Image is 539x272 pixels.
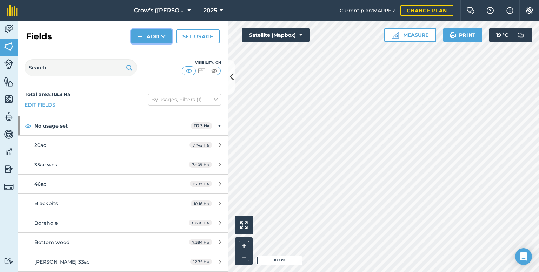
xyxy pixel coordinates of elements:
img: svg+xml;base64,PD94bWwgdmVyc2lvbj0iMS4wIiBlbmNvZGluZz0idXRmLTgiPz4KPCEtLSBHZW5lcmF0b3I6IEFkb2JlIE... [4,182,14,192]
span: 15.87 Ha [190,181,212,187]
input: Search [25,59,137,76]
img: svg+xml;base64,PHN2ZyB4bWxucz0iaHR0cDovL3d3dy53My5vcmcvMjAwMC9zdmciIHdpZHRoPSI1MCIgaGVpZ2h0PSI0MC... [185,67,193,74]
img: svg+xml;base64,PD94bWwgdmVyc2lvbj0iMS4wIiBlbmNvZGluZz0idXRmLTgiPz4KPCEtLSBHZW5lcmF0b3I6IEFkb2JlIE... [4,147,14,157]
span: Bottom wood [34,239,70,245]
span: 46ac [34,181,46,187]
a: Borehole8.638 Ha [18,213,228,232]
h2: Fields [26,31,52,42]
div: Visibility: On [182,60,221,66]
span: 10.16 Ha [191,200,212,206]
img: svg+xml;base64,PHN2ZyB4bWxucz0iaHR0cDovL3d3dy53My5vcmcvMjAwMC9zdmciIHdpZHRoPSI1NiIgaGVpZ2h0PSI2MC... [4,76,14,87]
img: svg+xml;base64,PHN2ZyB4bWxucz0iaHR0cDovL3d3dy53My5vcmcvMjAwMC9zdmciIHdpZHRoPSIxNCIgaGVpZ2h0PSIyNC... [138,32,142,41]
div: No usage set113.3 Ha [18,116,228,135]
span: 8.638 Ha [189,220,212,226]
img: fieldmargin Logo [7,5,18,16]
span: Current plan : MAPPER [340,7,395,14]
span: 19 ° C [496,28,508,42]
span: 12.75 Ha [190,259,212,265]
img: svg+xml;base64,PHN2ZyB4bWxucz0iaHR0cDovL3d3dy53My5vcmcvMjAwMC9zdmciIHdpZHRoPSIxNyIgaGVpZ2h0PSIxNy... [506,6,513,15]
a: Change plan [400,5,453,16]
span: [PERSON_NAME] 33ac [34,259,89,265]
button: 19 °C [489,28,532,42]
a: 46ac15.87 Ha [18,175,228,193]
a: [PERSON_NAME] 33ac12.75 Ha [18,252,228,271]
img: A cog icon [525,7,534,14]
button: Print [443,28,483,42]
img: A question mark icon [486,7,494,14]
span: Crow’s ([PERSON_NAME]) [134,6,185,15]
button: Add [131,29,172,43]
a: Set usage [176,29,220,43]
img: svg+xml;base64,PHN2ZyB4bWxucz0iaHR0cDovL3d3dy53My5vcmcvMjAwMC9zdmciIHdpZHRoPSIxOCIgaGVpZ2h0PSIyNC... [25,122,31,130]
img: svg+xml;base64,PD94bWwgdmVyc2lvbj0iMS4wIiBlbmNvZGluZz0idXRmLTgiPz4KPCEtLSBHZW5lcmF0b3I6IEFkb2JlIE... [4,129,14,140]
img: svg+xml;base64,PD94bWwgdmVyc2lvbj0iMS4wIiBlbmNvZGluZz0idXRmLTgiPz4KPCEtLSBHZW5lcmF0b3I6IEFkb2JlIE... [4,258,14,264]
img: svg+xml;base64,PHN2ZyB4bWxucz0iaHR0cDovL3d3dy53My5vcmcvMjAwMC9zdmciIHdpZHRoPSI1NiIgaGVpZ2h0PSI2MC... [4,41,14,52]
span: 7.384 Ha [189,239,212,245]
img: svg+xml;base64,PD94bWwgdmVyc2lvbj0iMS4wIiBlbmNvZGluZz0idXRmLTgiPz4KPCEtLSBHZW5lcmF0b3I6IEFkb2JlIE... [4,59,14,69]
strong: Total area : 113.3 Ha [25,91,71,97]
button: + [239,241,249,251]
span: 35ac west [34,162,59,168]
img: svg+xml;base64,PHN2ZyB4bWxucz0iaHR0cDovL3d3dy53My5vcmcvMjAwMC9zdmciIHdpZHRoPSIxOSIgaGVpZ2h0PSIyNC... [450,31,456,39]
strong: 113.3 Ha [194,123,209,128]
a: Edit fields [25,101,55,109]
button: Satellite (Mapbox) [242,28,310,42]
span: 7.409 Ha [189,162,212,168]
div: Open Intercom Messenger [515,248,532,265]
img: svg+xml;base64,PD94bWwgdmVyc2lvbj0iMS4wIiBlbmNvZGluZz0idXRmLTgiPz4KPCEtLSBHZW5lcmF0b3I6IEFkb2JlIE... [4,164,14,175]
img: Ruler icon [392,32,399,39]
a: 35ac west7.409 Ha [18,155,228,174]
img: svg+xml;base64,PHN2ZyB4bWxucz0iaHR0cDovL3d3dy53My5vcmcvMjAwMC9zdmciIHdpZHRoPSIxOSIgaGVpZ2h0PSIyNC... [126,63,133,72]
img: svg+xml;base64,PD94bWwgdmVyc2lvbj0iMS4wIiBlbmNvZGluZz0idXRmLTgiPz4KPCEtLSBHZW5lcmF0b3I6IEFkb2JlIE... [514,28,528,42]
span: 20ac [34,142,46,148]
span: Blackpits [34,200,58,206]
button: – [239,251,249,261]
span: 7.742 Ha [189,142,212,148]
img: svg+xml;base64,PD94bWwgdmVyc2lvbj0iMS4wIiBlbmNvZGluZz0idXRmLTgiPz4KPCEtLSBHZW5lcmF0b3I6IEFkb2JlIE... [4,111,14,122]
button: By usages, Filters (1) [148,94,221,105]
button: Measure [384,28,436,42]
img: svg+xml;base64,PD94bWwgdmVyc2lvbj0iMS4wIiBlbmNvZGluZz0idXRmLTgiPz4KPCEtLSBHZW5lcmF0b3I6IEFkb2JlIE... [4,24,14,34]
span: 2025 [204,6,217,15]
a: Bottom wood7.384 Ha [18,233,228,252]
a: Blackpits10.16 Ha [18,194,228,213]
img: svg+xml;base64,PHN2ZyB4bWxucz0iaHR0cDovL3d3dy53My5vcmcvMjAwMC9zdmciIHdpZHRoPSI1NiIgaGVpZ2h0PSI2MC... [4,94,14,104]
strong: No usage set [34,116,191,135]
span: Borehole [34,220,58,226]
a: 20ac7.742 Ha [18,136,228,155]
img: Two speech bubbles overlapping with the left bubble in the forefront [466,7,475,14]
img: Four arrows, one pointing top left, one top right, one bottom right and the last bottom left [240,221,248,229]
img: svg+xml;base64,PHN2ZyB4bWxucz0iaHR0cDovL3d3dy53My5vcmcvMjAwMC9zdmciIHdpZHRoPSI1MCIgaGVpZ2h0PSI0MC... [210,67,219,74]
img: svg+xml;base64,PHN2ZyB4bWxucz0iaHR0cDovL3d3dy53My5vcmcvMjAwMC9zdmciIHdpZHRoPSI1MCIgaGVpZ2h0PSI0MC... [197,67,206,74]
